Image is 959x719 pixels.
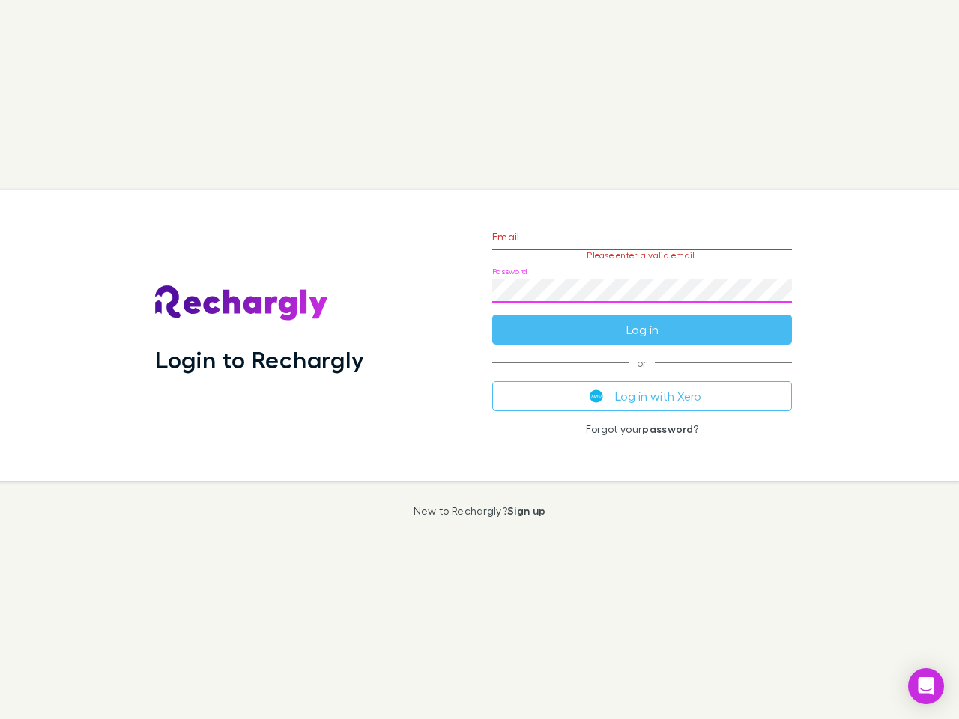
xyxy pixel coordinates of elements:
[492,250,792,261] p: Please enter a valid email.
[492,423,792,435] p: Forgot your ?
[155,345,364,374] h1: Login to Rechargly
[507,504,545,517] a: Sign up
[414,505,546,517] p: New to Rechargly?
[642,422,693,435] a: password
[492,315,792,345] button: Log in
[590,389,603,403] img: Xero's logo
[492,266,527,277] label: Password
[492,362,792,363] span: or
[492,381,792,411] button: Log in with Xero
[908,668,944,704] div: Open Intercom Messenger
[155,285,329,321] img: Rechargly's Logo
